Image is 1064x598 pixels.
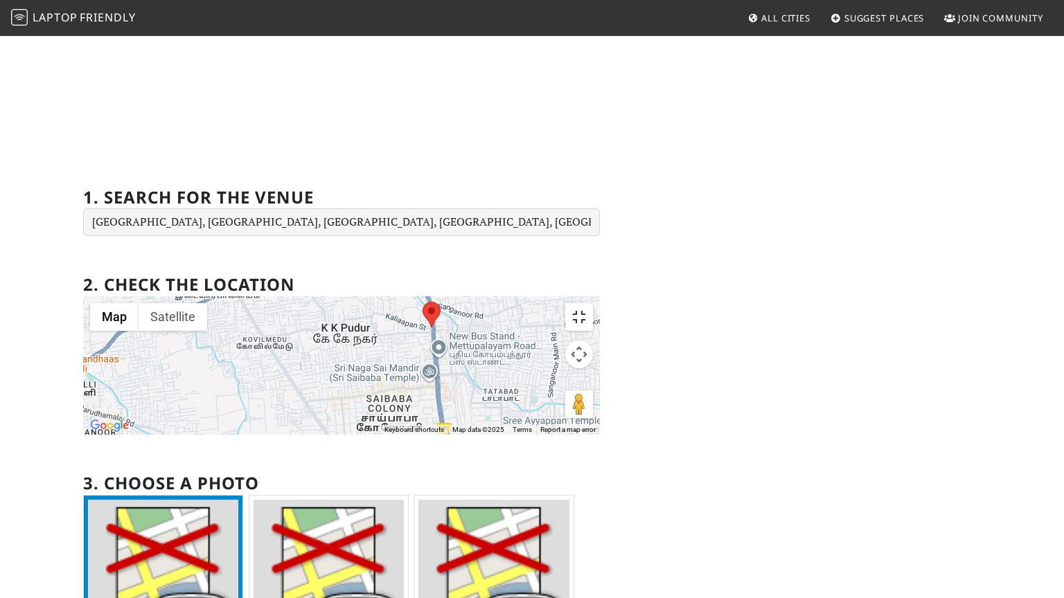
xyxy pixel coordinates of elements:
a: Join Community [939,6,1049,30]
button: Keyboard shortcuts [384,425,444,435]
a: Suggest Places [825,6,930,30]
span: Join Community [958,12,1043,24]
span: Suggest Places [844,12,925,24]
a: All Cities [742,6,816,30]
span: All Cities [761,12,810,24]
span: Friendly [80,10,135,25]
h2: 3. Choose a photo [83,473,259,493]
a: Report a map error [540,426,596,433]
button: Map camera controls [565,341,593,368]
span: Map data ©2025 [452,426,504,433]
a: Terms [513,426,532,433]
span: Laptop [33,10,78,25]
img: LaptopFriendly [11,9,28,26]
a: Open this area in Google Maps (opens a new window) [87,417,132,435]
a: LaptopFriendly LaptopFriendly [11,6,136,30]
img: Google [87,417,132,435]
button: Show satellite imagery [139,303,207,331]
input: Enter a location [83,208,600,236]
h2: 2. Check the location [83,275,295,295]
button: Toggle fullscreen view [565,303,593,331]
button: Drag Pegman onto the map to open Street View [565,390,593,418]
button: Show street map [90,303,139,331]
h2: 1. Search for the venue [83,188,314,208]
